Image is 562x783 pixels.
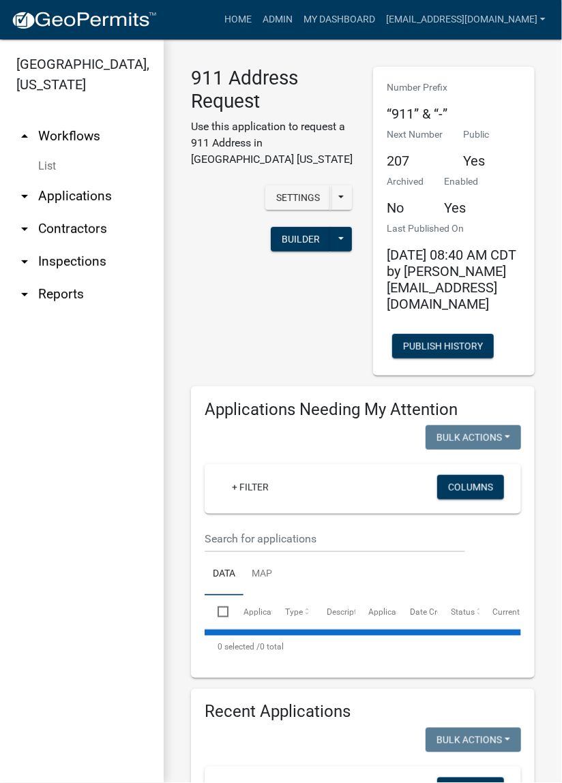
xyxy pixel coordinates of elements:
datatable-header-cell: Date Created [397,596,439,628]
h4: Applications Needing My Attention [205,400,521,420]
i: arrow_drop_up [16,128,33,144]
h5: Yes [444,200,478,216]
p: Next Number [387,127,443,142]
button: Bulk Actions [426,425,521,450]
i: arrow_drop_down [16,254,33,270]
p: Archived [387,174,424,189]
h3: 911 Address Request [191,67,353,112]
span: Date Created [410,607,458,617]
button: Publish History [392,334,494,358]
i: arrow_drop_down [16,286,33,303]
button: Settings [265,185,331,210]
p: Number Prefix [387,80,447,95]
div: 0 total [205,630,521,664]
a: [EMAIL_ADDRESS][DOMAIN_NAME] [381,7,551,33]
span: Type [285,607,303,617]
p: Enabled [444,174,478,189]
datatable-header-cell: Applicant [355,596,397,628]
datatable-header-cell: Current Activity [479,596,521,628]
wm-modal-confirm: Workflow Publish History [392,342,494,353]
datatable-header-cell: Type [272,596,314,628]
span: Applicant [368,607,404,617]
i: arrow_drop_down [16,188,33,204]
input: Search for applications [205,525,465,553]
datatable-header-cell: Select [205,596,231,628]
a: + Filter [221,475,280,500]
span: Current Activity [492,607,549,617]
datatable-header-cell: Description [314,596,355,628]
span: Description [327,607,368,617]
a: My Dashboard [298,7,381,33]
datatable-header-cell: Status [438,596,479,628]
button: Columns [437,475,504,500]
p: Public [463,127,489,142]
span: 0 selected / [218,643,260,652]
i: arrow_drop_down [16,221,33,237]
h4: Recent Applications [205,703,521,722]
h5: No [387,200,424,216]
datatable-header-cell: Application Number [231,596,272,628]
span: [DATE] 08:40 AM CDT by [PERSON_NAME][EMAIL_ADDRESS][DOMAIN_NAME] [387,247,516,312]
button: Bulk Actions [426,728,521,752]
span: Application Number [244,607,319,617]
button: Builder [271,227,331,251]
a: Admin [257,7,298,33]
h5: 207 [387,153,443,169]
h5: Yes [463,153,489,169]
a: Data [205,553,243,596]
span: Status [452,607,475,617]
p: Last Published On [387,221,521,236]
a: Home [219,7,257,33]
p: Use this application to request a 911 Address in [GEOGRAPHIC_DATA] [US_STATE] [191,119,353,168]
h5: “911” & “-” [387,106,447,122]
a: Map [243,553,280,596]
